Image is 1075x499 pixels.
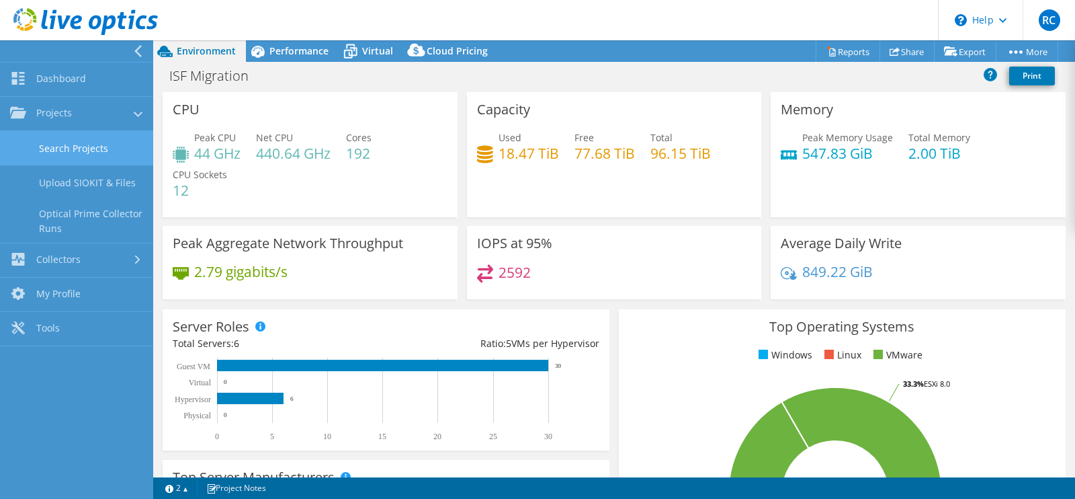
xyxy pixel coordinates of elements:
text: 30 [555,362,562,369]
text: 0 [215,432,219,441]
h3: Top Operating Systems [629,319,1056,334]
text: 0 [224,412,227,418]
h4: 12 [173,183,227,198]
h4: 849.22 GiB [802,264,873,279]
span: Used [499,131,521,144]
tspan: 33.3% [903,379,924,389]
text: 5 [270,432,274,441]
text: Physical [183,411,211,420]
li: Linux [821,348,861,362]
span: Peak CPU [194,131,236,144]
h3: CPU [173,102,200,117]
h3: Top Server Manufacturers [173,470,335,485]
h4: 2.00 TiB [908,146,970,161]
a: Print [1009,67,1055,85]
span: CPU Sockets [173,168,227,181]
a: More [996,41,1058,62]
text: 6 [290,395,294,402]
span: Performance [269,44,329,57]
h4: 18.47 TiB [499,146,559,161]
span: Cores [346,131,372,144]
h4: 547.83 GiB [802,146,893,161]
span: Net CPU [256,131,293,144]
text: Virtual [189,378,212,387]
h3: Server Roles [173,319,249,334]
h1: ISF Migration [163,69,269,83]
h4: 192 [346,146,372,161]
li: Windows [755,348,812,362]
text: 30 [544,432,552,441]
h3: IOPS at 95% [477,236,552,251]
svg: \n [955,14,967,26]
h4: 2592 [499,265,531,280]
h3: Average Daily Write [781,236,902,251]
text: 0 [224,379,227,385]
div: Total Servers: [173,336,386,351]
span: Cloud Pricing [427,44,488,57]
text: 10 [323,432,331,441]
h4: 440.64 GHz [256,146,331,161]
span: Environment [177,44,236,57]
span: Virtual [362,44,393,57]
text: Guest VM [177,362,210,371]
text: 25 [489,432,497,441]
a: Project Notes [197,479,275,496]
text: Hypervisor [175,395,211,404]
span: Peak Memory Usage [802,131,893,144]
h4: 96.15 TiB [650,146,711,161]
h4: 2.79 gigabits/s [194,264,288,279]
li: VMware [870,348,922,362]
a: Reports [816,41,880,62]
h4: 44 GHz [194,146,241,161]
h3: Capacity [477,102,530,117]
h3: Peak Aggregate Network Throughput [173,236,403,251]
h3: Memory [781,102,833,117]
tspan: ESXi 8.0 [924,379,950,389]
text: 20 [433,432,441,441]
span: 6 [234,337,239,350]
a: 2 [156,479,198,496]
div: Ratio: VMs per Hypervisor [386,336,599,351]
span: Free [574,131,594,144]
a: Share [879,41,935,62]
h4: 77.68 TiB [574,146,635,161]
span: Total Memory [908,131,970,144]
span: Total [650,131,673,144]
span: RC [1039,9,1060,31]
a: Export [934,41,996,62]
span: 5 [506,337,511,350]
text: 15 [378,432,386,441]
